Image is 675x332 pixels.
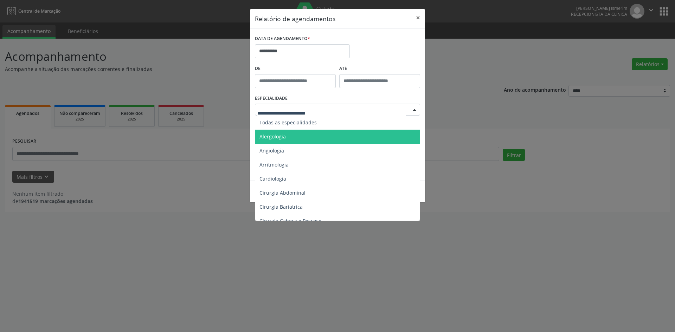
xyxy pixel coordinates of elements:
span: Cirurgia Abdominal [259,189,306,196]
span: Arritmologia [259,161,289,168]
label: De [255,63,336,74]
label: ESPECIALIDADE [255,93,288,104]
span: Cirurgia Cabeça e Pescoço [259,217,321,224]
span: Todas as especialidades [259,119,317,126]
span: Cirurgia Bariatrica [259,203,303,210]
button: Close [411,9,425,26]
span: Alergologia [259,133,286,140]
h5: Relatório de agendamentos [255,14,335,23]
span: Angiologia [259,147,284,154]
span: Cardiologia [259,175,286,182]
label: ATÉ [339,63,420,74]
label: DATA DE AGENDAMENTO [255,33,310,44]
